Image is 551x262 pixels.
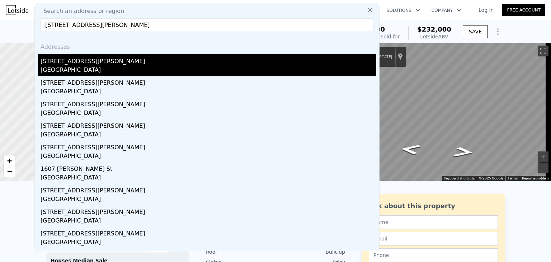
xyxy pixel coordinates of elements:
[369,215,498,229] input: Name
[328,43,551,181] div: Map
[538,163,548,173] button: Zoom out
[41,18,373,31] input: Enter an address, city, region, neighborhood or zip code
[38,7,124,15] span: Search an address or region
[41,173,376,183] div: [GEOGRAPHIC_DATA]
[508,176,518,180] a: Terms (opens in new tab)
[398,53,403,61] a: Show location on map
[41,216,376,226] div: [GEOGRAPHIC_DATA]
[328,43,551,181] div: Street View
[463,25,488,38] button: SAVE
[41,238,376,248] div: [GEOGRAPHIC_DATA]
[491,24,505,39] button: Show Options
[7,167,12,176] span: −
[4,155,15,166] a: Zoom in
[369,248,498,262] input: Phone
[522,176,549,180] a: Report a problem
[502,4,545,16] a: Free Account
[7,156,12,165] span: +
[41,119,376,130] div: [STREET_ADDRESS][PERSON_NAME]
[417,33,451,40] div: Lotside ARV
[41,152,376,162] div: [GEOGRAPHIC_DATA]
[479,176,503,180] span: © 2025 Google
[38,37,376,54] div: Addresses
[41,54,376,66] div: [STREET_ADDRESS][PERSON_NAME]
[470,6,502,14] a: Log In
[41,248,376,259] div: 1429 [PERSON_NAME] St
[381,4,426,17] button: Solutions
[41,87,376,97] div: [GEOGRAPHIC_DATA]
[275,248,345,256] div: Built-up
[6,5,28,15] img: Lotside
[391,142,430,157] path: Go Northeast, Christian St
[206,248,275,256] div: Roof
[41,226,376,238] div: [STREET_ADDRESS][PERSON_NAME]
[41,97,376,109] div: [STREET_ADDRESS][PERSON_NAME]
[41,205,376,216] div: [STREET_ADDRESS][PERSON_NAME]
[41,183,376,195] div: [STREET_ADDRESS][PERSON_NAME]
[4,166,15,177] a: Zoom out
[369,201,498,211] div: Ask about this property
[417,25,451,33] span: $232,000
[41,140,376,152] div: [STREET_ADDRESS][PERSON_NAME]
[41,162,376,173] div: 1607 [PERSON_NAME] St
[41,195,376,205] div: [GEOGRAPHIC_DATA]
[538,46,548,56] button: Toggle fullscreen view
[41,109,376,119] div: [GEOGRAPHIC_DATA]
[444,145,483,160] path: Go Southwest, Christian St
[426,4,467,17] button: Company
[41,130,376,140] div: [GEOGRAPHIC_DATA]
[41,76,376,87] div: [STREET_ADDRESS][PERSON_NAME]
[444,176,475,181] button: Keyboard shortcuts
[41,66,376,76] div: [GEOGRAPHIC_DATA]
[538,151,548,162] button: Zoom in
[369,232,498,245] input: Email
